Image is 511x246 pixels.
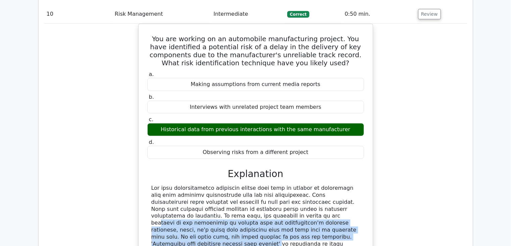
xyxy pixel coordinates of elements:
td: Intermediate [211,5,285,24]
span: d. [149,139,154,145]
td: Risk Management [112,5,211,24]
h3: Explanation [151,168,360,180]
div: Observing risks from a different project [147,146,364,159]
h5: You are working on an automobile manufacturing project. You have identified a potential risk of a... [147,35,365,67]
span: a. [149,71,154,77]
span: b. [149,94,154,100]
button: Review [418,9,441,19]
span: Correct [287,11,309,18]
div: Historical data from previous interactions with the same manufacturer [147,123,364,136]
div: Interviews with unrelated project team members [147,101,364,114]
span: c. [149,116,154,122]
td: 0:50 min. [342,5,415,24]
div: Making assumptions from current media reports [147,78,364,91]
td: 10 [44,5,112,24]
